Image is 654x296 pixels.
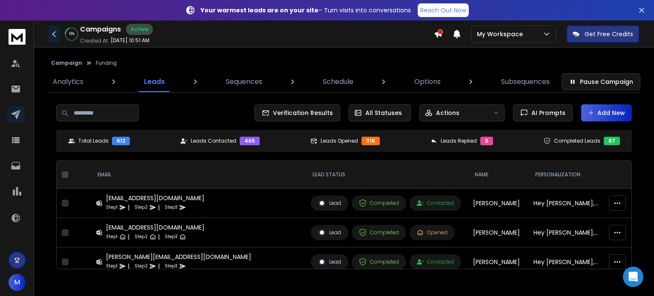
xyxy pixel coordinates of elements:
[306,161,468,189] th: LEAD STATUS
[80,24,121,34] h1: Campaigns
[359,229,399,236] div: Completed
[417,200,454,207] div: Contacted
[106,194,204,202] div: [EMAIL_ADDRESS][DOMAIN_NAME]
[359,258,399,266] div: Completed
[318,229,341,236] div: Lead
[135,233,148,241] p: Step 2
[436,109,459,117] p: Actions
[158,203,160,212] p: |
[80,37,109,44] p: Created At:
[623,267,643,287] div: Open Intercom Messenger
[128,233,129,241] p: |
[139,72,170,92] a: Leads
[135,262,148,270] p: Step 2
[528,109,565,117] span: AI Prompts
[106,203,118,212] p: Step 1
[106,223,204,232] div: [EMAIL_ADDRESS][DOMAIN_NAME]
[51,60,82,66] button: Campaign
[441,138,477,144] p: Leads Replied
[318,199,341,207] div: Lead
[409,72,446,92] a: Options
[468,189,528,218] td: [PERSON_NAME]
[418,3,469,17] a: Reach Out Now
[528,161,604,189] th: personalization
[106,253,251,261] div: [PERSON_NAME][EMAIL_ADDRESS][DOMAIN_NAME]
[420,6,466,14] p: Reach Out Now
[417,259,454,265] div: Contacted
[318,72,359,92] a: Schedule
[321,138,358,144] p: Leads Opened
[528,247,604,277] td: Hey [PERSON_NAME], Got several health-conscious retailers looking for clean label chocolate alter...
[112,137,130,145] div: 612
[361,137,380,145] div: 316
[9,274,26,291] button: M
[9,29,26,45] img: logo
[201,6,411,14] p: – Turn visits into conversations
[191,138,236,144] p: Leads Contacted
[513,104,573,121] button: AI Prompts
[165,262,178,270] p: Step 3
[468,218,528,247] td: [PERSON_NAME]
[528,189,604,218] td: Hey [PERSON_NAME], Got several agricultural growers looking for phosphorus efficiency solutions. ...
[135,203,148,212] p: Step 2
[554,138,600,144] p: Completed Leads
[221,72,267,92] a: Sequences
[128,203,129,212] p: |
[480,137,493,145] div: 3
[604,137,620,145] div: 87
[128,262,129,270] p: |
[48,72,89,92] a: Analytics
[562,73,640,90] button: Pause Campaign
[567,26,639,43] button: Get Free Credits
[585,30,633,38] p: Get Free Credits
[414,77,441,87] p: Options
[501,77,550,87] p: Subsequences
[417,229,447,236] div: Opened
[323,77,353,87] p: Schedule
[158,262,160,270] p: |
[255,104,340,121] button: Verification Results
[126,24,153,35] div: Active
[158,233,160,241] p: |
[78,138,109,144] p: Total Leads
[201,6,318,14] strong: Your warmest leads are on your site
[240,137,260,145] div: 465
[144,77,165,87] p: Leads
[106,262,118,270] p: Step 1
[53,77,83,87] p: Analytics
[106,233,118,241] p: Step 1
[165,203,178,212] p: Step 3
[581,104,632,121] button: Add New
[496,72,555,92] a: Subsequences
[359,199,399,207] div: Completed
[91,161,306,189] th: EMAIL
[165,233,178,241] p: Step 3
[477,30,526,38] p: My Workspace
[468,247,528,277] td: [PERSON_NAME]
[69,32,75,37] p: 19 %
[528,218,604,247] td: Hey [PERSON_NAME], Got several medical centers looking for advanced intraoperative [MEDICAL_DATA]...
[111,37,149,44] p: [DATE] 10:51 AM
[318,258,341,266] div: Lead
[96,60,117,66] p: Funding
[468,161,528,189] th: NAME
[226,77,262,87] p: Sequences
[270,109,333,117] span: Verification Results
[365,109,402,117] p: All Statuses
